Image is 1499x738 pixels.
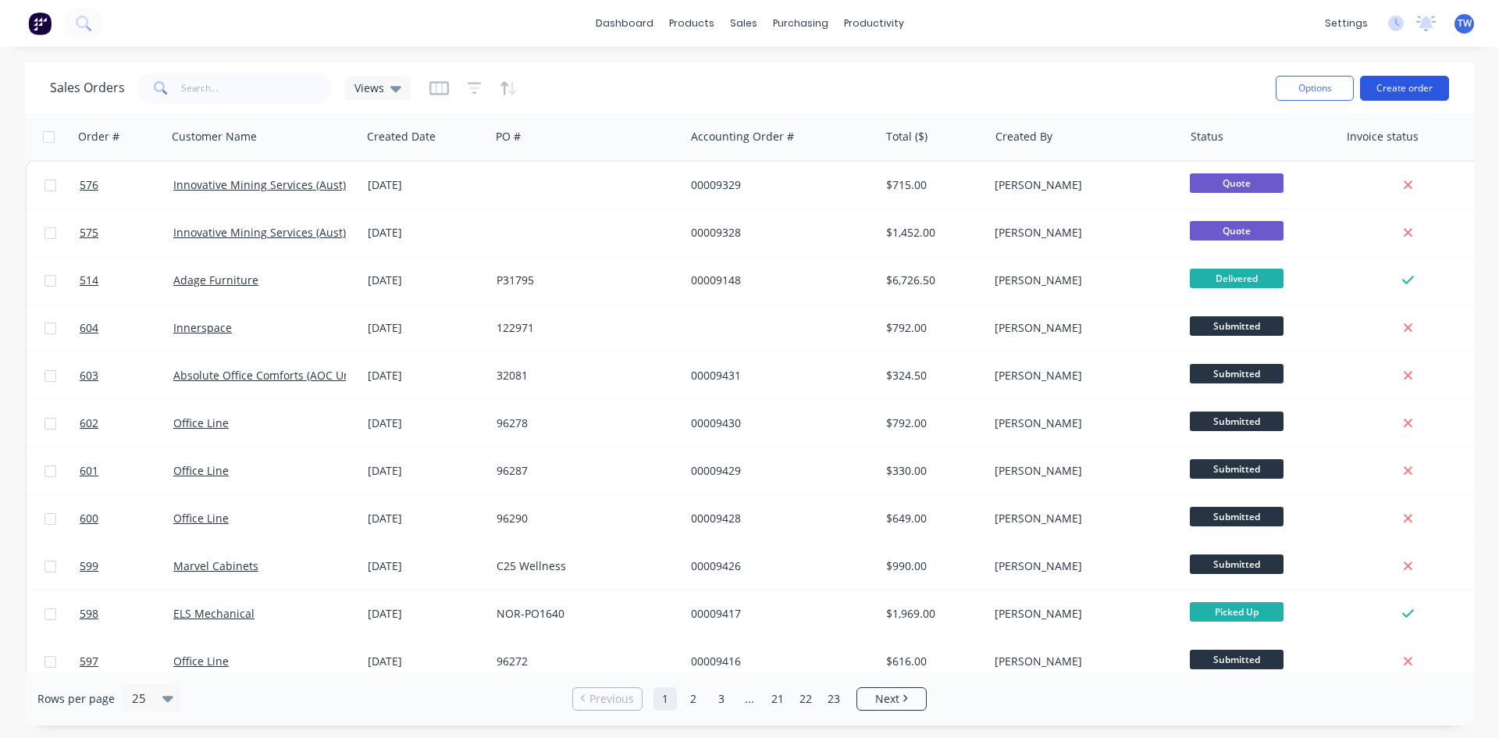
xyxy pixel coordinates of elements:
span: TW [1458,16,1472,30]
div: 00009416 [691,654,864,669]
span: Picked Up [1190,602,1284,622]
span: Views [354,80,384,96]
div: [DATE] [368,320,484,336]
div: 96272 [497,654,670,669]
button: Options [1276,76,1354,101]
div: [DATE] [368,606,484,622]
a: 603 [80,352,173,399]
a: Jump forward [738,687,761,711]
div: Customer Name [172,129,257,144]
span: Submitted [1190,412,1284,431]
div: sales [722,12,765,35]
div: [DATE] [368,368,484,383]
div: NOR-PO1640 [497,606,670,622]
div: purchasing [765,12,836,35]
span: 597 [80,654,98,669]
input: Search... [181,73,333,104]
a: Next page [857,691,926,707]
div: 00009431 [691,368,864,383]
div: $1,452.00 [886,225,977,241]
span: 575 [80,225,98,241]
ul: Pagination [566,687,933,711]
a: dashboard [588,12,661,35]
div: $792.00 [886,320,977,336]
span: Quote [1190,221,1284,241]
a: Page 1 is your current page [653,687,677,711]
div: 00009328 [691,225,864,241]
div: 00009428 [691,511,864,526]
a: Page 2 [682,687,705,711]
div: $6,726.50 [886,273,977,288]
div: [DATE] [368,415,484,431]
span: 598 [80,606,98,622]
a: Page 21 [766,687,789,711]
a: Marvel Cabinets [173,558,258,573]
div: 96287 [497,463,670,479]
span: 601 [80,463,98,479]
div: 00009329 [691,177,864,193]
div: [DATE] [368,654,484,669]
a: Innovative Mining Services (Aust) Pty Ltd [173,177,384,192]
div: PO # [496,129,521,144]
span: 604 [80,320,98,336]
div: [PERSON_NAME] [995,511,1168,526]
span: Submitted [1190,459,1284,479]
span: Submitted [1190,650,1284,669]
div: 00009417 [691,606,864,622]
a: 576 [80,162,173,209]
a: 601 [80,447,173,494]
div: [PERSON_NAME] [995,368,1168,383]
div: Created By [995,129,1052,144]
div: 00009430 [691,415,864,431]
div: $649.00 [886,511,977,526]
a: 514 [80,257,173,304]
a: Office Line [173,463,229,478]
div: 96278 [497,415,670,431]
a: Office Line [173,415,229,430]
span: 514 [80,273,98,288]
span: 576 [80,177,98,193]
div: [DATE] [368,177,484,193]
div: settings [1317,12,1376,35]
a: Absolute Office Comforts (AOC Unit Trust) [173,368,391,383]
a: 600 [80,495,173,542]
a: 598 [80,590,173,637]
div: Accounting Order # [691,129,794,144]
div: Order # [78,129,119,144]
a: Page 22 [794,687,817,711]
a: 597 [80,638,173,685]
div: $324.50 [886,368,977,383]
a: 602 [80,400,173,447]
a: Innerspace [173,320,232,335]
div: Created Date [367,129,436,144]
div: [DATE] [368,273,484,288]
div: products [661,12,722,35]
a: 599 [80,543,173,590]
div: [PERSON_NAME] [995,273,1168,288]
div: 00009429 [691,463,864,479]
div: [DATE] [368,225,484,241]
div: $330.00 [886,463,977,479]
div: 00009148 [691,273,864,288]
div: [PERSON_NAME] [995,558,1168,574]
div: P31795 [497,273,670,288]
span: Next [875,691,899,707]
button: Create order [1360,76,1449,101]
div: [PERSON_NAME] [995,177,1168,193]
a: Office Line [173,654,229,668]
a: Adage Furniture [173,273,258,287]
span: 600 [80,511,98,526]
span: Quote [1190,173,1284,193]
div: $1,969.00 [886,606,977,622]
div: C25 Wellness [497,558,670,574]
span: Submitted [1190,507,1284,526]
a: Page 23 [822,687,846,711]
span: Rows per page [37,691,115,707]
div: $792.00 [886,415,977,431]
div: Status [1191,129,1223,144]
a: ELS Mechanical [173,606,255,621]
div: [PERSON_NAME] [995,606,1168,622]
div: [PERSON_NAME] [995,320,1168,336]
span: Delivered [1190,269,1284,288]
div: 32081 [497,368,670,383]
